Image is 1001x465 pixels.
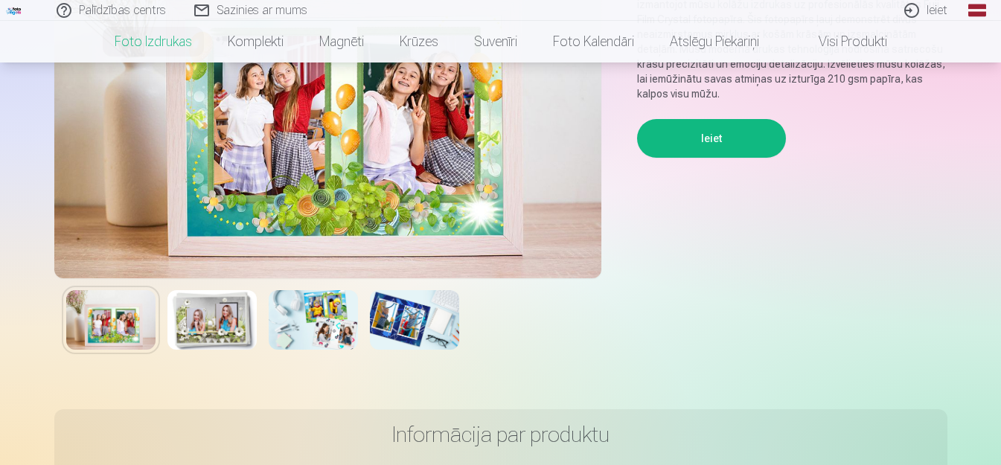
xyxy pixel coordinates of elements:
a: Foto izdrukas [97,21,210,62]
h3: Informācija par produktu [66,421,936,448]
a: Foto kalendāri [535,21,652,62]
a: Visi produkti [777,21,905,62]
a: Krūzes [382,21,456,62]
img: /fa1 [6,6,22,15]
button: Ieiet [637,119,786,158]
a: Atslēgu piekariņi [652,21,777,62]
a: Magnēti [301,21,382,62]
a: Komplekti [210,21,301,62]
a: Suvenīri [456,21,535,62]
